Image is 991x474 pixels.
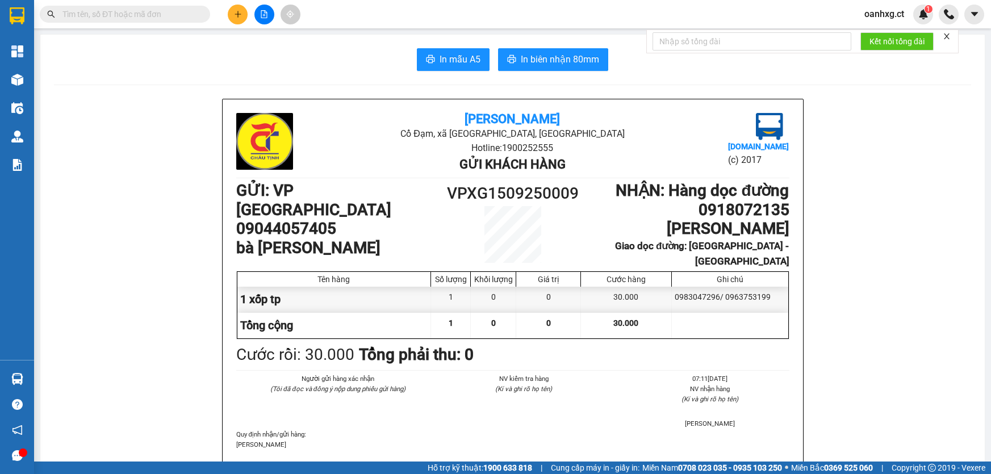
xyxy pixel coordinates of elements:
[47,10,55,18] span: search
[12,425,23,435] span: notification
[672,287,788,312] div: 0983047296/ 0963753199
[824,463,873,472] strong: 0369 525 060
[491,318,496,328] span: 0
[270,385,405,393] i: (Tôi đã đọc và đồng ý nộp dung phiếu gửi hàng)
[630,384,789,394] li: NV nhận hàng
[474,275,513,284] div: Khối lượng
[10,7,24,24] img: logo-vxr
[445,374,603,384] li: NV kiểm tra hàng
[11,373,23,385] img: warehouse-icon
[471,287,516,312] div: 0
[236,181,391,219] b: GỬI : VP [GEOGRAPHIC_DATA]
[236,342,354,367] div: Cước rồi : 30.000
[281,5,300,24] button: aim
[546,318,551,328] span: 0
[359,345,474,364] b: Tổng phải thu: 0
[417,48,490,71] button: printerIn mẫu A5
[328,127,697,141] li: Cổ Đạm, xã [GEOGRAPHIC_DATA], [GEOGRAPHIC_DATA]
[584,275,668,284] div: Cước hàng
[944,9,954,19] img: phone-icon
[642,462,782,474] span: Miền Nam
[286,10,294,18] span: aim
[236,219,444,238] h1: 09044057405
[881,462,883,474] span: |
[428,462,532,474] span: Hỗ trợ kỹ thuật:
[483,463,532,472] strong: 1900 633 818
[675,275,785,284] div: Ghi chú
[581,287,671,312] div: 30.000
[756,113,783,140] img: logo.jpg
[237,287,432,312] div: 1 xốp tp
[582,219,789,238] h1: [PERSON_NAME]
[507,54,516,65] span: printer
[328,141,697,155] li: Hotline: 1900252555
[869,35,925,48] span: Kết nối tổng đài
[964,5,984,24] button: caret-down
[615,240,789,267] b: Giao dọc đường: [GEOGRAPHIC_DATA] -[GEOGRAPHIC_DATA]
[630,418,789,429] li: [PERSON_NAME]
[444,181,582,206] h1: VPXG1509250009
[234,10,242,18] span: plus
[11,131,23,142] img: warehouse-icon
[434,275,467,284] div: Số lượng
[11,159,23,171] img: solution-icon
[791,462,873,474] span: Miền Bắc
[728,142,789,151] b: [DOMAIN_NAME]
[918,9,929,19] img: icon-new-feature
[11,45,23,57] img: dashboard-icon
[228,5,248,24] button: plus
[653,32,851,51] input: Nhập số tổng đài
[855,7,913,21] span: oanhxg.ct
[943,32,951,40] span: close
[11,74,23,86] img: warehouse-icon
[236,113,293,170] img: logo.jpg
[582,200,789,220] h1: 0918072135
[465,112,560,126] b: [PERSON_NAME]
[440,52,480,66] span: In mẫu A5
[495,385,552,393] i: (Kí và ghi rõ họ tên)
[860,32,934,51] button: Kết nối tổng đài
[728,153,789,167] li: (c) 2017
[519,275,578,284] div: Giá trị
[630,374,789,384] li: 07:11[DATE]
[254,5,274,24] button: file-add
[236,439,789,450] p: [PERSON_NAME]
[240,318,293,332] span: Tổng cộng
[928,464,936,472] span: copyright
[681,395,738,403] i: (Kí và ghi rõ họ tên)
[426,54,435,65] span: printer
[260,10,268,18] span: file-add
[498,48,608,71] button: printerIn biên nhận 80mm
[12,399,23,410] span: question-circle
[240,275,428,284] div: Tên hàng
[613,318,638,328] span: 30.000
[616,181,789,200] b: NHẬN : Hàng dọc đường
[236,238,444,258] h1: bà [PERSON_NAME]
[62,8,196,20] input: Tìm tên, số ĐT hoặc mã đơn
[236,429,789,450] div: Quy định nhận/gửi hàng :
[521,52,599,66] span: In biên nhận 80mm
[551,462,639,474] span: Cung cấp máy in - giấy in:
[459,157,566,171] b: Gửi khách hàng
[12,450,23,461] span: message
[925,5,933,13] sup: 1
[678,463,782,472] strong: 0708 023 035 - 0935 103 250
[785,465,788,470] span: ⚪️
[969,9,980,19] span: caret-down
[926,5,930,13] span: 1
[449,318,453,328] span: 1
[431,287,471,312] div: 1
[11,102,23,114] img: warehouse-icon
[516,287,581,312] div: 0
[259,374,417,384] li: Người gửi hàng xác nhận
[541,462,542,474] span: |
